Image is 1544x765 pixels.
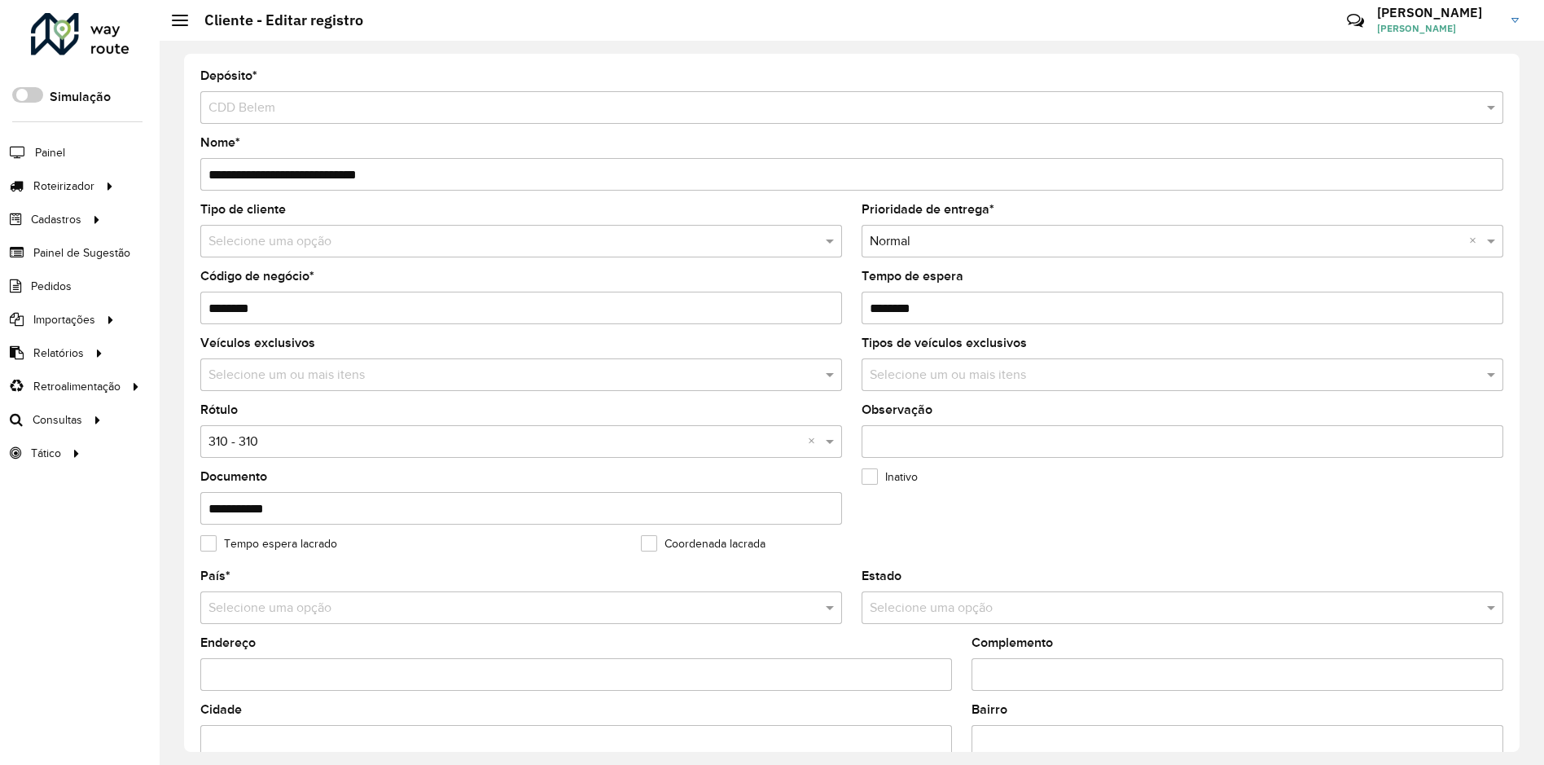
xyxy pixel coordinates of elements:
span: Cadastros [31,211,81,228]
span: Retroalimentação [33,378,121,395]
span: Painel de Sugestão [33,244,130,262]
span: [PERSON_NAME] [1377,21,1499,36]
label: Coordenada lacrada [641,535,765,552]
label: Cidade [200,700,242,719]
label: Depósito [200,66,257,86]
span: Pedidos [31,278,72,295]
label: Código de negócio [200,266,314,286]
span: Consultas [33,411,82,429]
label: Tempo de espera [862,266,963,286]
label: Estado [862,566,901,586]
span: Relatórios [33,345,84,362]
label: País [200,566,230,586]
label: Tempo espera lacrado [200,535,337,552]
span: Importações [33,311,95,328]
h3: [PERSON_NAME] [1377,5,1499,20]
label: Rótulo [200,400,238,420]
label: Documento [200,467,267,486]
span: Tático [31,445,61,462]
span: Painel [35,144,65,161]
a: Contato Rápido [1338,3,1373,38]
label: Endereço [200,633,256,653]
label: Prioridade de entrega [862,200,994,219]
label: Complemento [972,633,1053,653]
label: Observação [862,400,932,420]
h2: Cliente - Editar registro [188,11,363,29]
label: Tipo de cliente [200,200,286,219]
label: Veículos exclusivos [200,333,315,353]
label: Tipos de veículos exclusivos [862,333,1027,353]
span: Clear all [808,432,822,451]
label: Bairro [972,700,1007,719]
span: Clear all [1469,231,1483,251]
label: Inativo [862,468,918,486]
span: Roteirizador [33,178,94,195]
label: Nome [200,133,240,152]
label: Simulação [50,87,111,107]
